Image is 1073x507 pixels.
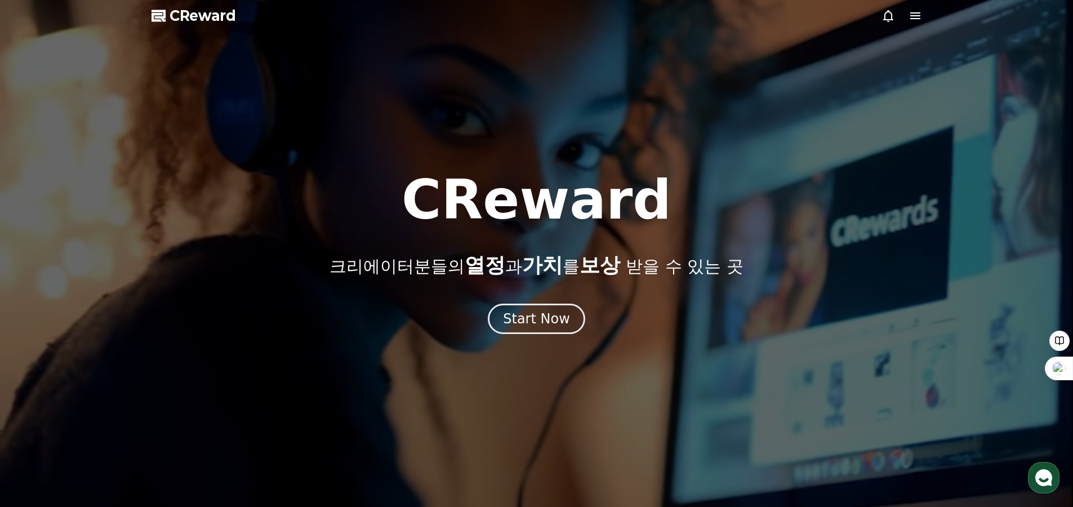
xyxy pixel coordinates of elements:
h1: CReward [402,173,671,227]
span: 열정 [465,253,505,277]
span: 설정 [174,374,188,383]
a: CReward [152,7,236,25]
a: 홈 [3,357,74,385]
span: 가치 [522,253,563,277]
a: 대화 [74,357,145,385]
span: 홈 [35,374,42,383]
a: 설정 [145,357,216,385]
button: Start Now [488,304,585,334]
div: Start Now [503,310,570,328]
span: 대화 [103,375,117,384]
span: CReward [170,7,236,25]
a: Start Now [488,315,585,326]
p: 크리에이터분들의 과 를 받을 수 있는 곳 [330,254,743,277]
span: 보상 [580,253,620,277]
